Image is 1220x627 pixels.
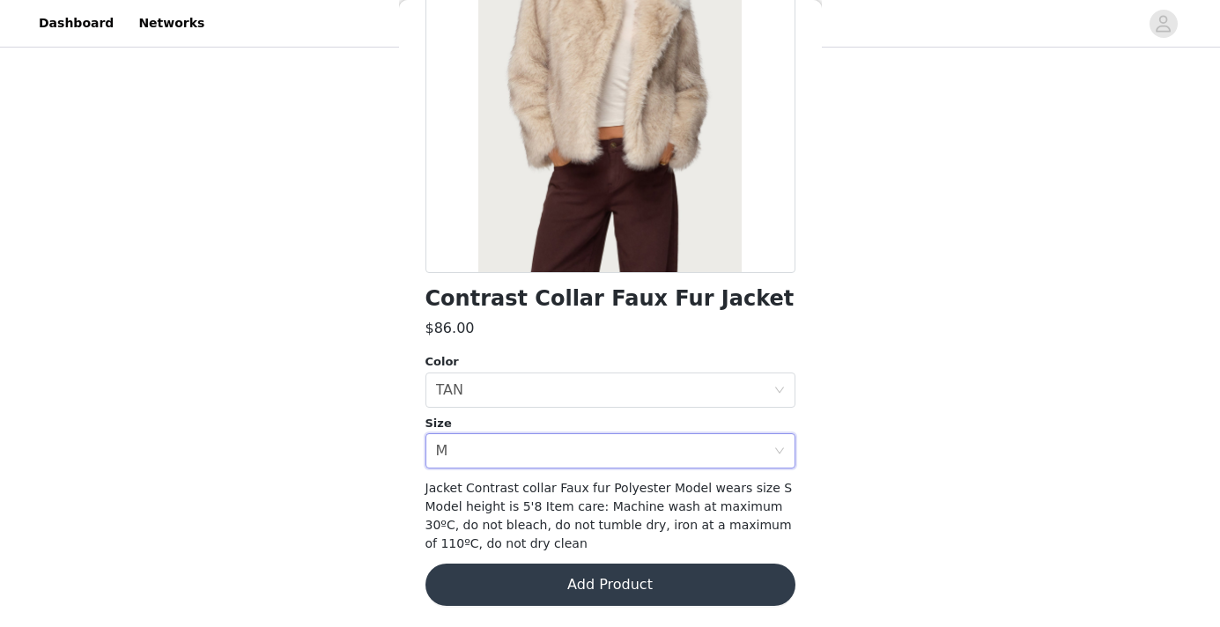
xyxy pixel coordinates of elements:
h3: $86.00 [425,318,475,339]
div: avatar [1155,10,1172,38]
h1: Contrast Collar Faux Fur Jacket [425,287,795,311]
div: Color [425,353,795,371]
a: Dashboard [28,4,124,43]
div: TAN [436,373,463,407]
span: Jacket Contrast collar Faux fur Polyester Model wears size S Model height is 5'8 Item care: Machi... [425,481,793,550]
div: M [436,434,448,468]
div: Size [425,415,795,432]
a: Networks [128,4,215,43]
button: Add Product [425,564,795,606]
